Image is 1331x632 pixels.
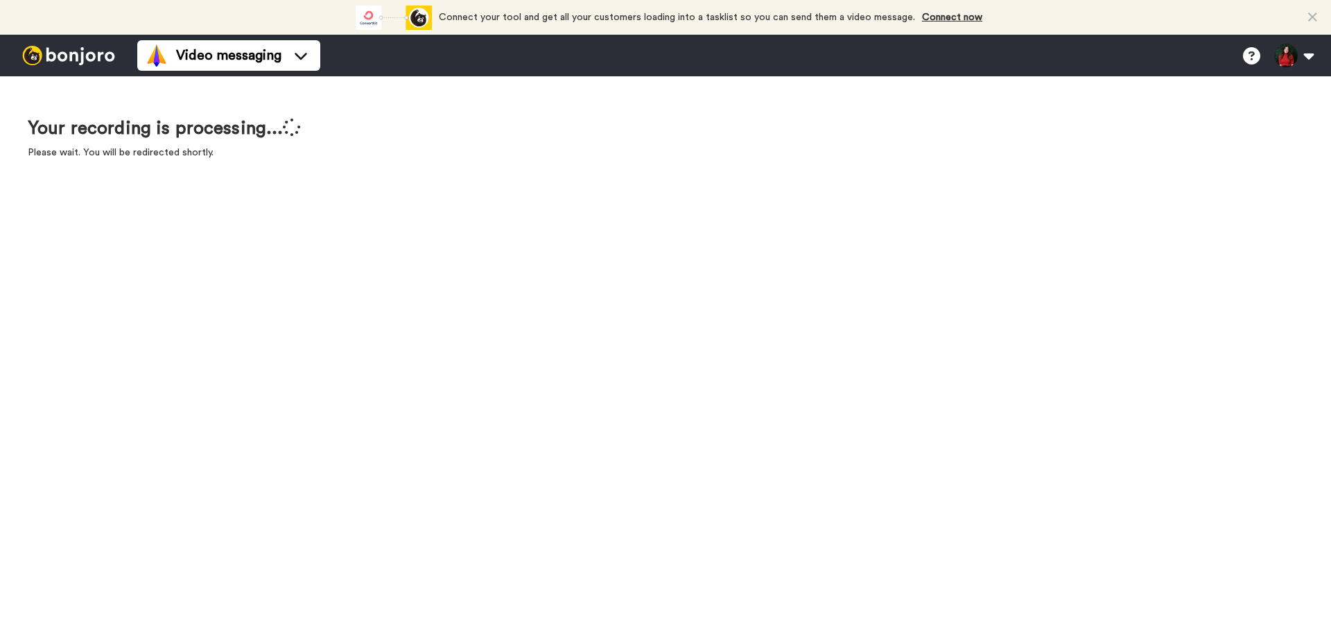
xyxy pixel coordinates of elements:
div: animation [356,6,432,30]
a: Connect now [922,12,982,22]
h1: Your recording is processing... [28,118,301,139]
span: Connect your tool and get all your customers loading into a tasklist so you can send them a video... [439,12,915,22]
span: Video messaging [176,46,281,65]
img: bj-logo-header-white.svg [17,46,121,65]
p: Please wait. You will be redirected shortly. [28,146,301,160]
img: vm-color.svg [146,44,168,67]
